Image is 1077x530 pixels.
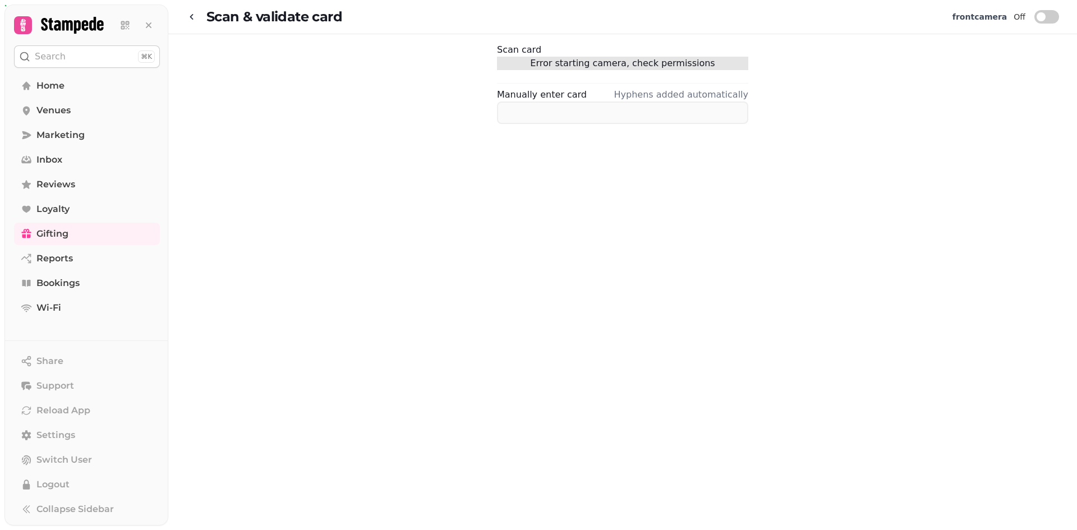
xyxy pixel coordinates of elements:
a: Venues [14,99,160,122]
span: Reload App [36,404,90,417]
a: Loyalty [14,198,160,220]
a: Marketing [14,124,160,146]
span: Bookings [36,276,80,290]
span: Settings [36,428,75,442]
span: Wi-Fi [36,301,61,315]
button: Search⌘K [14,45,160,68]
h2: Scan & validate card [206,6,342,27]
a: Home [14,75,160,97]
span: Loyalty [36,202,70,216]
a: go-back [186,6,206,28]
label: Off [1014,10,1025,24]
span: Share [36,354,63,368]
span: Inbox [36,153,62,167]
label: Scan card [497,43,541,57]
span: Gifting [36,227,68,241]
button: Logout [14,473,160,496]
button: Switch User [14,449,160,471]
label: Manually enter card [497,88,587,102]
a: Reviews [14,173,160,196]
a: Reports [14,247,160,270]
button: Support [14,375,160,397]
button: Reload App [14,399,160,422]
label: front camera [952,11,1007,23]
span: Marketing [36,128,85,142]
a: Settings [14,424,160,446]
span: Venues [36,104,71,117]
span: Reviews [36,178,75,191]
p: Hyphens added automatically [614,88,748,102]
button: Collapse Sidebar [14,498,160,520]
p: Search [35,50,66,63]
span: Reports [36,252,73,265]
span: Support [36,379,74,393]
a: Inbox [14,149,160,171]
a: Bookings [14,272,160,294]
span: Collapse Sidebar [36,503,114,516]
span: Home [36,79,65,93]
span: Logout [36,478,70,491]
a: Wi-Fi [14,297,160,319]
div: ⌘K [138,50,155,63]
a: Gifting [14,223,160,245]
span: Switch User [36,453,92,467]
button: Share [14,350,160,372]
